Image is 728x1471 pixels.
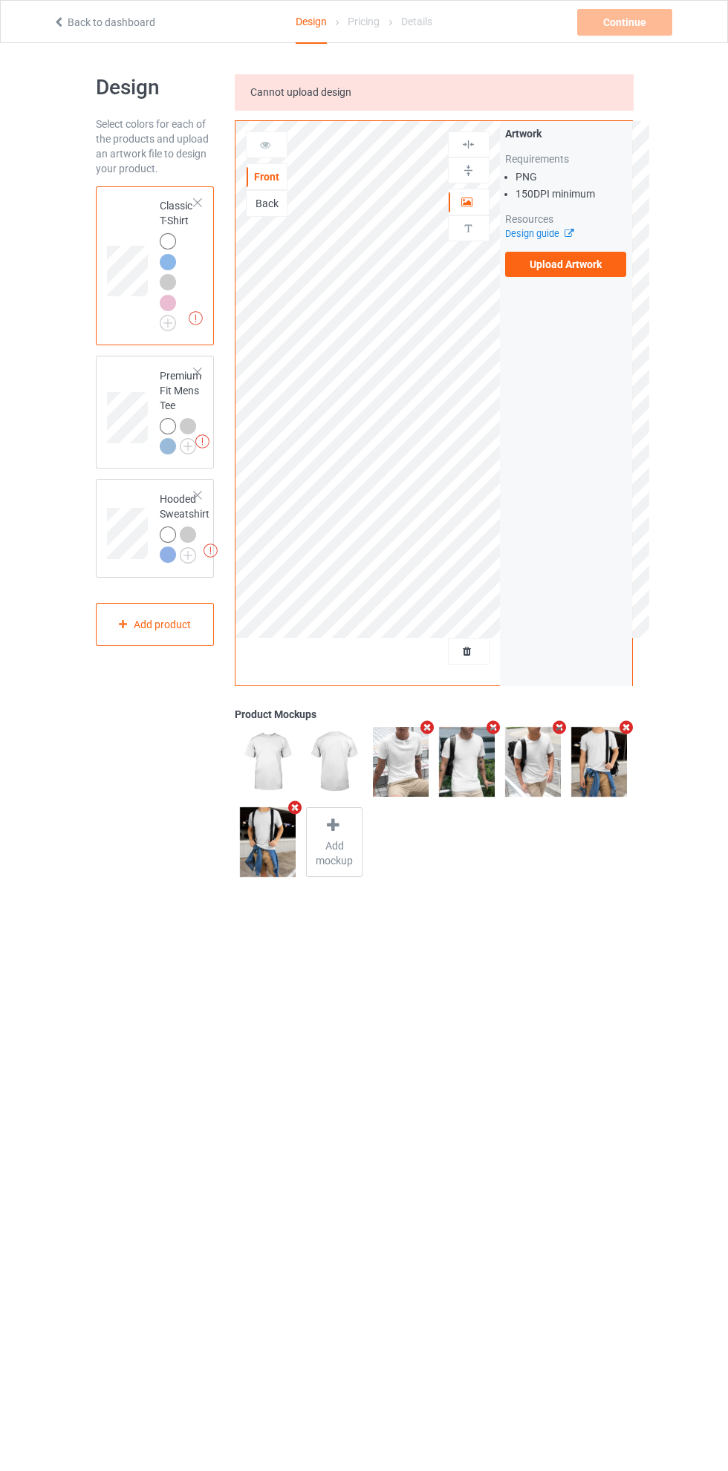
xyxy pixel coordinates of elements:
[96,74,215,101] h1: Design
[180,438,196,454] img: svg+xml;base64,PD94bWwgdmVyc2lvbj0iMS4wIiBlbmNvZGluZz0iVVRGLTgiPz4KPHN2ZyB3aWR0aD0iMjJweCIgaGVpZ2...
[516,186,627,201] li: 150 DPI minimum
[180,547,196,564] img: svg+xml;base64,PD94bWwgdmVyc2lvbj0iMS4wIiBlbmNvZGluZz0iVVRGLTgiPz4KPHN2ZyB3aWR0aD0iMjJweCIgaGVpZ2...
[285,800,304,815] i: Remove mockup
[296,1,327,44] div: Design
[505,212,627,226] div: Resources
[160,198,195,326] div: Classic T-Shirt
[461,221,475,235] img: svg%3E%0A
[516,169,627,184] li: PNG
[189,311,203,325] img: exclamation icon
[439,727,495,797] img: regular.jpg
[96,356,215,469] div: Premium Fit Mens Tee
[247,169,287,184] div: Front
[484,720,503,735] i: Remove mockup
[195,434,209,449] img: exclamation icon
[96,117,215,176] div: Select colors for each of the products and upload an artwork file to design your product.
[505,228,573,239] a: Design guide
[306,727,362,797] img: regular.jpg
[96,479,215,577] div: Hooded Sweatshirt
[505,727,561,797] img: regular.jpg
[96,186,215,345] div: Classic T-Shirt
[401,1,432,42] div: Details
[204,544,218,558] img: exclamation icon
[617,720,635,735] i: Remove mockup
[247,196,287,211] div: Back
[250,86,351,98] span: Cannot upload design
[373,727,429,797] img: regular.jpg
[418,720,437,735] i: Remove mockup
[160,492,209,562] div: Hooded Sweatshirt
[307,838,361,868] span: Add mockup
[96,603,215,647] div: Add product
[571,727,627,797] img: regular.jpg
[240,807,296,877] img: regular.jpg
[160,315,176,331] img: svg+xml;base64,PD94bWwgdmVyc2lvbj0iMS4wIiBlbmNvZGluZz0iVVRGLTgiPz4KPHN2ZyB3aWR0aD0iMjJweCIgaGVpZ2...
[461,137,475,151] img: svg%3E%0A
[461,163,475,177] img: svg%3E%0A
[550,720,569,735] i: Remove mockup
[160,368,201,454] div: Premium Fit Mens Tee
[505,126,627,141] div: Artwork
[53,16,155,28] a: Back to dashboard
[505,151,627,166] div: Requirements
[348,1,380,42] div: Pricing
[306,807,362,877] div: Add mockup
[505,252,627,277] label: Upload Artwork
[240,727,296,797] img: regular.jpg
[235,707,632,722] div: Product Mockups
